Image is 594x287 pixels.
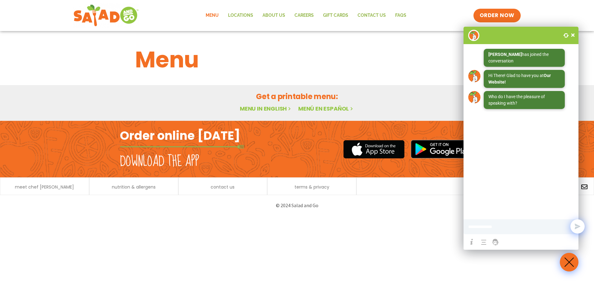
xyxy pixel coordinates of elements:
[478,235,489,246] a: Chat
[473,9,521,22] a: ORDER NOW
[135,91,459,102] h2: Get a printable menu:
[570,219,585,234] button: Send
[211,185,235,189] a: contact us
[120,128,240,143] h2: Order online [DATE]
[561,30,571,40] div: Reset
[468,30,479,41] img: wpChatIcon
[201,8,411,23] nav: Menu
[120,153,199,170] h2: Download the app
[223,8,258,23] a: Locations
[560,253,578,271] img: wpChatIcon
[467,237,477,247] a: Help
[488,72,560,85] div: Hi There! Glad to have you at
[73,3,139,28] img: new-SAG-logo-768×292
[295,185,329,189] a: terms & privacy
[318,8,353,23] a: GIFT CARDS
[15,185,74,189] a: meet chef [PERSON_NAME]
[411,140,474,158] img: google_play
[258,8,290,23] a: About Us
[488,93,560,107] div: Who do I have the pleasure of speaking with?
[135,43,459,76] h1: Menu
[391,8,411,23] a: FAQs
[120,145,244,148] img: fork
[488,51,560,64] div: has joined the conversation
[491,237,500,247] a: Support
[488,52,522,57] strong: [PERSON_NAME]
[290,8,318,23] a: Careers
[343,139,404,159] img: appstore
[353,8,391,23] a: Contact Us
[480,12,514,19] span: ORDER NOW
[201,8,223,23] a: Menu
[112,185,156,189] a: nutrition & allergens
[298,105,354,112] a: Menú en español
[123,201,471,210] p: © 2024 Salad and Go
[240,105,292,112] a: Menu in English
